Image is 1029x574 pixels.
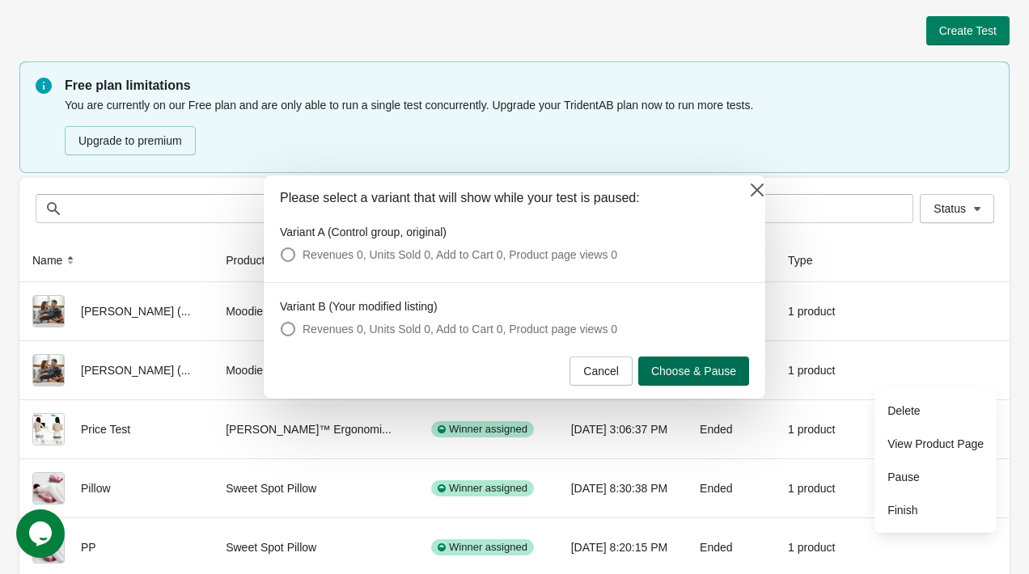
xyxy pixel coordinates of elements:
span: Choose & Pause [651,365,736,378]
legend: Variant B (Your modified listing) [280,298,438,314]
span: Revenues 0, Units Sold 0, Add to Cart 0, Product page views 0 [303,247,617,263]
button: Cancel [570,357,633,386]
span: Revenues 0, Units Sold 0, Add to Cart 0, Product page views 0 [303,321,617,337]
legend: Variant A (Control group, original) [280,224,447,240]
iframe: chat widget [16,509,68,558]
button: Choose & Pause [638,357,749,386]
span: Cancel [583,365,619,378]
